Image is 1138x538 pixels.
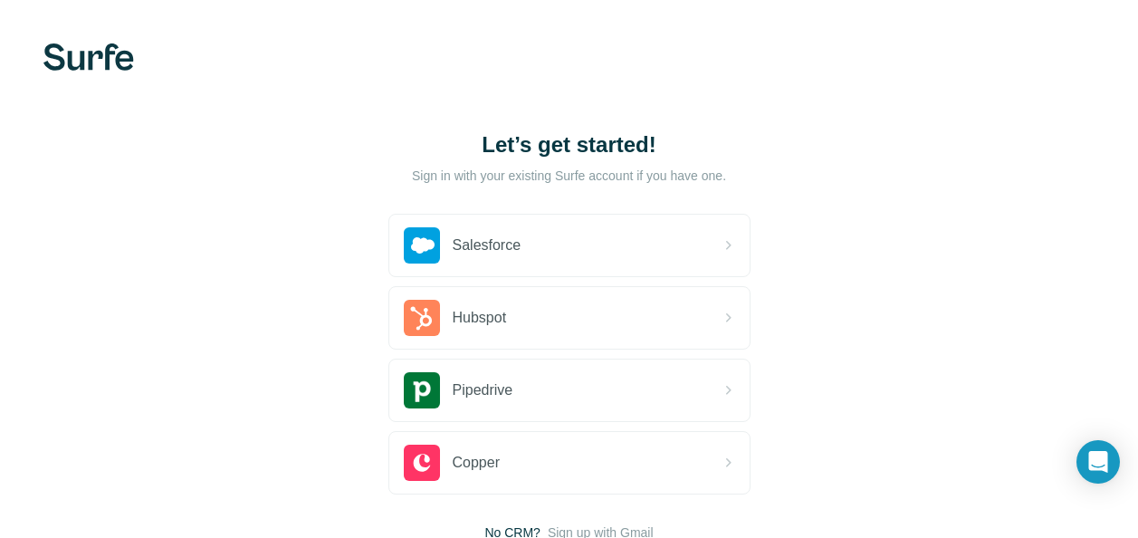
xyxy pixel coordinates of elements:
[453,307,507,329] span: Hubspot
[453,379,513,401] span: Pipedrive
[43,43,134,71] img: Surfe's logo
[412,167,726,185] p: Sign in with your existing Surfe account if you have one.
[1076,440,1120,484] div: Open Intercom Messenger
[404,372,440,408] img: pipedrive's logo
[404,227,440,264] img: salesforce's logo
[388,130,751,159] h1: Let’s get started!
[453,235,521,256] span: Salesforce
[404,445,440,481] img: copper's logo
[404,300,440,336] img: hubspot's logo
[453,452,500,474] span: Copper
